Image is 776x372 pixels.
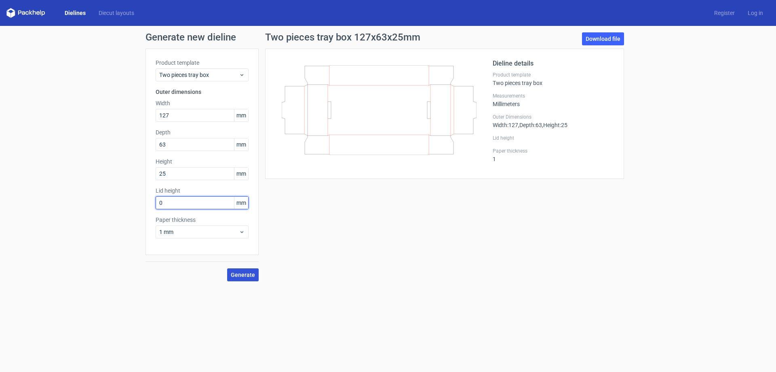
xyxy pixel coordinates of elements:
span: mm [234,109,248,121]
div: Two pieces tray box [493,72,614,86]
span: 1 mm [159,228,239,236]
a: Dielines [58,9,92,17]
div: Millimeters [493,93,614,107]
label: Lid height [493,135,614,141]
label: Measurements [493,93,614,99]
label: Height [156,157,249,166]
span: mm [234,138,248,151]
h2: Dieline details [493,59,614,68]
a: Download file [582,32,624,45]
span: mm [234,168,248,180]
label: Lid height [156,187,249,195]
h3: Outer dimensions [156,88,249,96]
a: Register [708,9,741,17]
span: Two pieces tray box [159,71,239,79]
a: Diecut layouts [92,9,141,17]
button: Generate [227,268,259,281]
label: Width [156,99,249,107]
label: Product template [493,72,614,78]
label: Outer Dimensions [493,114,614,120]
label: Depth [156,128,249,136]
span: mm [234,197,248,209]
span: , Height : 25 [542,122,567,128]
label: Product template [156,59,249,67]
div: 1 [493,148,614,162]
label: Paper thickness [493,148,614,154]
span: Width : 127 [493,122,518,128]
h1: Two pieces tray box 127x63x25mm [265,32,420,42]
span: Generate [231,272,255,278]
label: Paper thickness [156,216,249,224]
span: , Depth : 63 [518,122,542,128]
h1: Generate new dieline [145,32,630,42]
a: Log in [741,9,770,17]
